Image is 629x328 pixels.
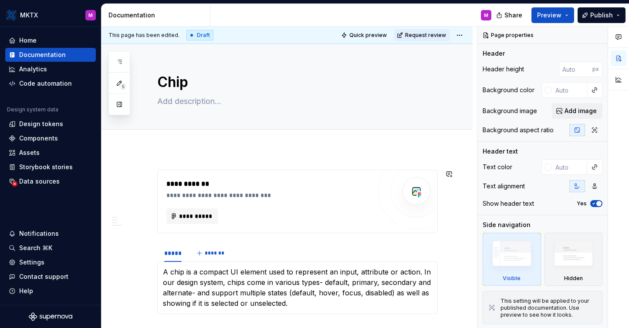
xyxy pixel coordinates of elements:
a: Data sources [5,174,96,188]
a: Components [5,131,96,145]
div: Design system data [7,106,58,113]
button: Contact support [5,270,96,284]
p: px [592,66,599,73]
svg: Supernova Logo [29,312,72,321]
span: This page has been edited. [108,32,179,39]
button: Request review [394,29,450,41]
p: A chip is a compact UI element used to represent an input, attribute or action. In our design sys... [163,267,432,308]
div: Side navigation [483,221,531,229]
span: 5 [119,83,126,90]
section-item: Usage [163,267,432,308]
input: Auto [552,159,587,175]
div: M [88,12,93,19]
div: Hidden [544,233,603,286]
div: Analytics [19,65,47,74]
button: MKTXM [2,6,99,24]
div: Background image [483,107,537,115]
div: Code automation [19,79,72,88]
div: Visible [503,275,521,282]
div: Draft [186,30,213,40]
div: Visible [483,233,541,286]
div: Home [19,36,37,45]
button: Add image [552,103,602,119]
textarea: Chip [156,72,436,93]
div: Text color [483,163,512,171]
div: Background aspect ratio [483,126,554,134]
div: Header text [483,147,518,156]
div: Hidden [564,275,583,282]
input: Auto [559,61,592,77]
label: Yes [577,200,587,207]
a: Home [5,33,96,47]
span: Preview [537,11,561,20]
span: Share [504,11,522,20]
button: Publish [578,7,626,23]
div: Assets [19,148,40,157]
div: Header height [483,65,524,74]
div: Background color [483,86,534,94]
div: Contact support [19,272,68,281]
div: Text alignment [483,182,525,191]
button: Notifications [5,227,96,241]
div: Header [483,49,505,58]
div: Show header text [483,199,534,208]
span: Quick preview [349,32,387,39]
div: Help [19,287,33,295]
a: Storybook stories [5,160,96,174]
a: Assets [5,146,96,160]
a: Settings [5,255,96,269]
button: Quick preview [338,29,391,41]
a: Design tokens [5,117,96,131]
span: Publish [590,11,613,20]
div: M [484,12,488,19]
span: Add image [565,107,597,115]
img: 6599c211-2218-4379-aa47-474b768e6477.png [6,10,17,20]
button: Share [492,7,528,23]
a: Code automation [5,77,96,90]
div: Data sources [19,177,60,186]
div: Notifications [19,229,59,238]
div: Documentation [108,11,206,20]
div: This setting will be applied to your published documentation. Use preview to see how it looks. [500,298,597,318]
div: Search ⌘K [19,244,52,252]
a: Analytics [5,62,96,76]
button: Preview [531,7,574,23]
a: Documentation [5,48,96,62]
div: Design tokens [19,120,63,128]
button: Help [5,284,96,298]
div: Documentation [19,50,66,59]
div: Storybook stories [19,163,73,171]
div: Components [19,134,58,143]
div: MKTX [20,11,38,20]
span: Request review [405,32,446,39]
button: Search ⌘K [5,241,96,255]
input: Auto [552,82,587,98]
div: Settings [19,258,44,267]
